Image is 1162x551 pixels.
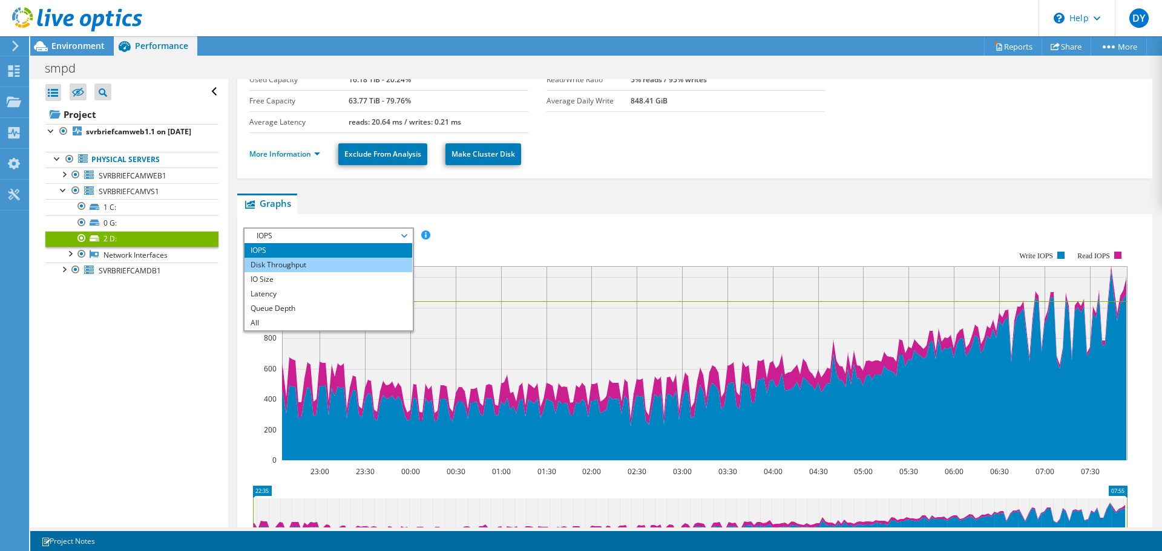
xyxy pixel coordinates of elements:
text: 03:00 [673,466,692,477]
b: 63.77 TiB - 79.76% [349,96,411,106]
text: 01:30 [537,466,556,477]
span: Performance [135,40,188,51]
text: 05:00 [854,466,873,477]
text: 07:00 [1036,466,1054,477]
a: 0 G: [45,215,218,231]
text: 00:00 [401,466,420,477]
b: 5% reads / 95% writes [631,74,707,85]
span: SVRBRIEFCAMDB1 [99,266,161,276]
text: 06:00 [945,466,963,477]
a: More [1091,37,1147,56]
a: Physical Servers [45,152,218,168]
li: IO Size [245,272,412,287]
a: Share [1042,37,1091,56]
li: Disk Throughput [245,258,412,272]
text: 200 [264,425,277,435]
text: 02:30 [628,466,646,477]
a: SVRBRIEFCAMVS1 [45,183,218,199]
a: SVRBRIEFCAMDB1 [45,262,218,278]
li: IOPS [245,243,412,258]
a: 1 C: [45,199,218,215]
text: 04:00 [764,466,783,477]
b: 16.18 TiB - 20.24% [349,74,411,85]
svg: \n [1054,13,1065,24]
a: svrbriefcamweb1.1 on [DATE] [45,124,218,140]
label: Average Latency [249,116,349,128]
label: Free Capacity [249,95,349,107]
text: Write IOPS [1019,252,1053,260]
text: 04:30 [809,466,828,477]
li: All [245,316,412,330]
li: Queue Depth [245,301,412,316]
text: 01:00 [492,466,511,477]
a: Project Notes [33,533,103,549]
text: 00:30 [447,466,465,477]
span: SVRBRIEFCAMWEB1 [99,171,166,181]
a: Network Interfaces [45,247,218,262]
a: Reports [984,37,1042,56]
span: DY [1129,8,1149,28]
li: Latency [245,287,412,301]
text: 05:30 [899,466,918,477]
label: Used Capacity [249,74,349,86]
text: 02:00 [582,466,601,477]
b: 848.41 GiB [631,96,668,106]
a: SVRBRIEFCAMWEB1 [45,168,218,183]
b: reads: 20.64 ms / writes: 0.21 ms [349,117,461,127]
text: 03:30 [718,466,737,477]
text: 800 [264,333,277,343]
a: More Information [249,149,320,159]
a: Make Cluster Disk [445,143,521,165]
label: Read/Write Ratio [547,74,631,86]
span: Environment [51,40,105,51]
a: Exclude From Analysis [338,143,427,165]
text: 23:30 [356,466,375,477]
span: IOPS [251,229,406,243]
a: Project [45,105,218,124]
b: svrbriefcamweb1.1 on [DATE] [86,126,191,137]
text: 600 [264,364,277,374]
label: Average Daily Write [547,95,631,107]
span: Graphs [243,197,291,209]
text: 23:00 [310,466,329,477]
a: 2 D: [45,231,218,247]
text: 06:30 [990,466,1009,477]
text: Read IOPS [1078,252,1111,260]
text: 07:30 [1081,466,1100,477]
h1: smpd [39,62,94,75]
text: 400 [264,394,277,404]
text: 0 [272,455,277,465]
span: SVRBRIEFCAMVS1 [99,186,159,197]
